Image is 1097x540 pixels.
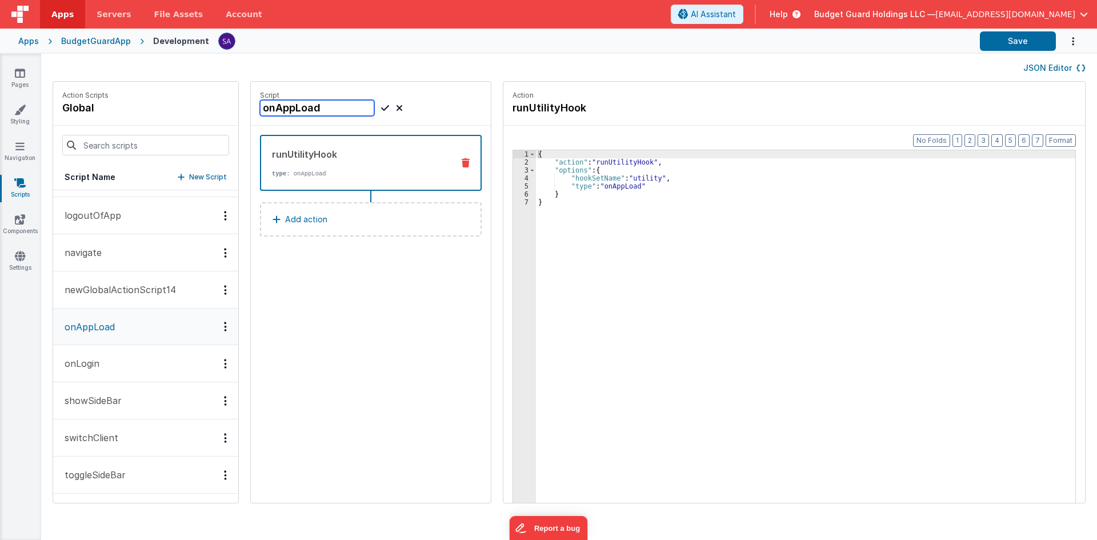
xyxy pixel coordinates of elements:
button: 6 [1018,134,1030,147]
h4: global [62,100,109,116]
button: No Folds [913,134,950,147]
h4: runUtilityHook [513,100,684,116]
p: New Script [189,171,227,183]
div: Options [217,470,234,480]
div: BudgetGuardApp [61,35,131,47]
button: Format [1046,134,1076,147]
button: newGlobalActionScript14 [53,271,238,309]
img: 79293985458095ca2ac202dc7eb50dda [219,33,235,49]
div: 4 [513,174,536,182]
div: Options [217,285,234,295]
div: Options [217,396,234,406]
button: AI Assistant [671,5,743,24]
button: onLogin [53,345,238,382]
div: runUtilityHook [272,147,444,161]
p: newGlobalActionScript14 [58,283,176,297]
span: AI Assistant [691,9,736,20]
input: Search scripts [62,135,229,155]
p: Action [513,91,1076,100]
p: toggleSideBar [58,468,126,482]
iframe: Marker.io feedback button [510,516,588,540]
p: logoutOfApp [58,209,121,222]
div: Options [217,433,234,443]
button: 3 [978,134,989,147]
div: Options [217,359,234,369]
button: 5 [1005,134,1016,147]
span: [EMAIL_ADDRESS][DOMAIN_NAME] [935,9,1075,20]
button: 1 [952,134,962,147]
button: JSON Editor [1023,62,1086,74]
div: 2 [513,158,536,166]
p: : onAppLoad [272,169,444,178]
button: navigate [53,234,238,271]
p: Add action [285,213,327,226]
button: Add action [260,202,482,237]
p: Script [260,91,482,100]
div: Options [217,248,234,258]
button: Budget Guard Holdings LLC — [EMAIL_ADDRESS][DOMAIN_NAME] [814,9,1088,20]
p: onAppLoad [58,320,115,334]
p: navigate [58,246,102,259]
button: showSideBar [53,382,238,419]
button: switchClient [53,419,238,457]
p: switchClient [58,431,118,445]
button: 7 [1032,134,1043,147]
div: 7 [513,198,536,206]
p: onLogin [58,357,99,370]
span: File Assets [154,9,203,20]
p: Action Scripts [62,91,109,100]
button: onAppLoad [53,309,238,345]
div: 6 [513,190,536,198]
div: Development [153,35,209,47]
button: logoutOfApp [53,197,238,234]
div: Apps [18,35,39,47]
span: Apps [51,9,74,20]
div: 3 [513,166,536,174]
strong: type [272,170,286,177]
span: Help [770,9,788,20]
h5: Script Name [65,171,115,183]
div: Options [217,211,234,221]
div: 5 [513,182,536,190]
span: Budget Guard Holdings LLC — [814,9,935,20]
button: Save [980,31,1056,51]
span: Servers [97,9,131,20]
button: New Script [178,171,227,183]
button: toggleSideBar [53,457,238,494]
div: 1 [513,150,536,158]
p: showSideBar [58,394,122,407]
button: Options [1056,30,1079,53]
button: 2 [964,134,975,147]
div: Options [217,322,234,331]
button: 4 [991,134,1003,147]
